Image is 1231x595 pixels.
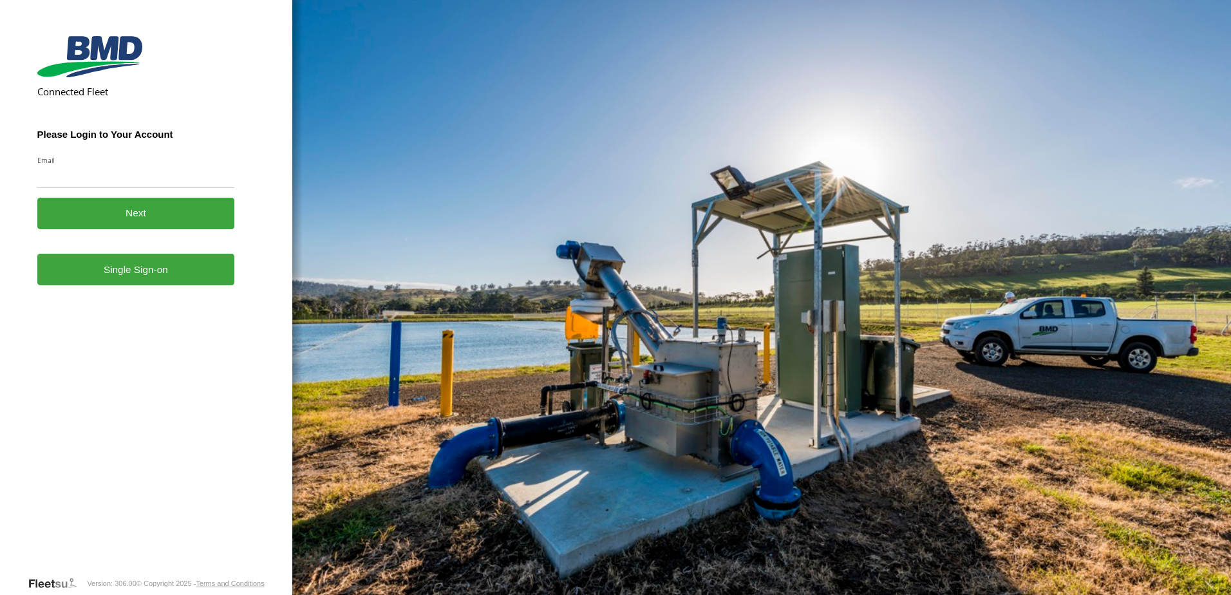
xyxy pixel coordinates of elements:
a: Terms and Conditions [196,580,264,587]
h2: Connected Fleet [37,85,235,98]
div: © Copyright 2025 - [136,580,265,587]
h3: Please Login to Your Account [37,129,235,140]
img: BMD [37,36,142,77]
label: Email [37,155,235,165]
a: Visit our Website [28,577,87,590]
button: Next [37,198,235,229]
div: Version: 306.00 [87,580,136,587]
a: Single Sign-on [37,254,235,285]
